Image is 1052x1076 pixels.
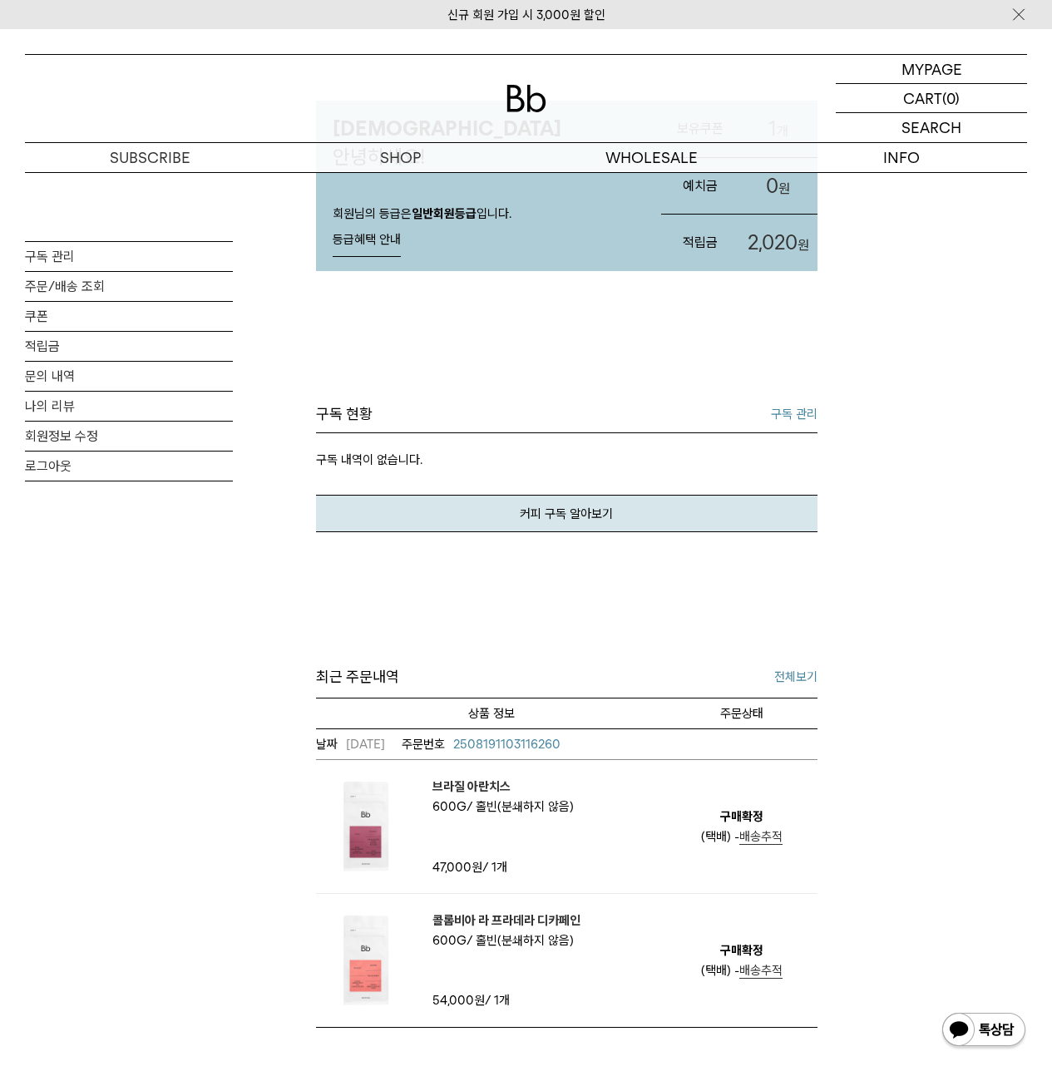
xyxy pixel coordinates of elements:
[903,84,942,112] p: CART
[25,362,233,391] a: 문의 내역
[275,143,526,172] a: SHOP
[720,940,763,960] em: 구매확정
[701,960,783,980] div: (택배) -
[739,829,783,844] span: 배송추적
[402,734,561,754] a: 2508191103116260
[739,215,817,271] a: 2,020원
[432,990,510,1010] td: / 1개
[774,667,817,687] a: 전체보기
[739,829,783,845] a: 배송추적
[766,174,778,198] span: 0
[941,1011,1027,1051] img: 카카오톡 채널 1:1 채팅 버튼
[432,777,574,797] a: 브라질 아란치스
[432,860,482,875] strong: 47,000원
[25,452,233,481] a: 로그아웃
[432,933,472,948] span: 600g
[901,55,962,83] p: MYPAGE
[836,84,1027,113] a: CART (0)
[777,143,1027,172] p: INFO
[25,143,275,172] a: SUBSCRIBE
[25,422,233,451] a: 회원정보 수정
[432,993,485,1008] strong: 54,000원
[526,143,777,172] p: WHOLESALE
[316,734,385,754] em: [DATE]
[447,7,605,22] a: 신규 회원 가입 시 3,000원 할인
[701,827,783,846] div: (택배) -
[432,857,574,877] td: / 1개
[432,911,580,930] a: 콜롬비아 라 프라데라 디카페인
[316,190,645,271] div: 회원님의 등급은 입니다.
[412,206,477,221] strong: 일반회원등급
[453,737,561,752] span: 2508191103116260
[942,84,960,112] p: (0)
[771,404,817,424] a: 구독 관리
[661,164,739,208] h3: 예치금
[25,302,233,331] a: 쿠폰
[316,698,667,728] th: 상품명/옵션
[316,665,399,689] span: 최근 주문내역
[739,963,783,979] a: 배송추적
[476,933,574,948] span: 홀빈(분쇄하지 않음)
[901,113,961,142] p: SEARCH
[506,85,546,112] img: 로고
[316,777,416,876] img: 브라질 아란치스
[25,242,233,271] a: 구독 관리
[316,433,817,495] p: 구독 내역이 없습니다.
[25,392,233,421] a: 나의 리뷰
[748,230,798,254] span: 2,020
[739,963,783,978] span: 배송추적
[316,911,416,1010] img: 콜롬비아 라 프라데라 디카페인
[739,158,817,215] a: 0원
[661,220,739,264] h3: 적립금
[316,495,817,532] a: 커피 구독 알아보기
[25,332,233,361] a: 적립금
[316,404,373,424] h3: 구독 현황
[25,272,233,301] a: 주문/배송 조회
[667,698,817,728] th: 주문상태
[333,224,401,257] a: 등급혜택 안내
[836,55,1027,84] a: MYPAGE
[720,807,763,827] em: 구매확정
[432,799,472,814] span: 600g
[476,799,574,814] span: 홀빈(분쇄하지 않음)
